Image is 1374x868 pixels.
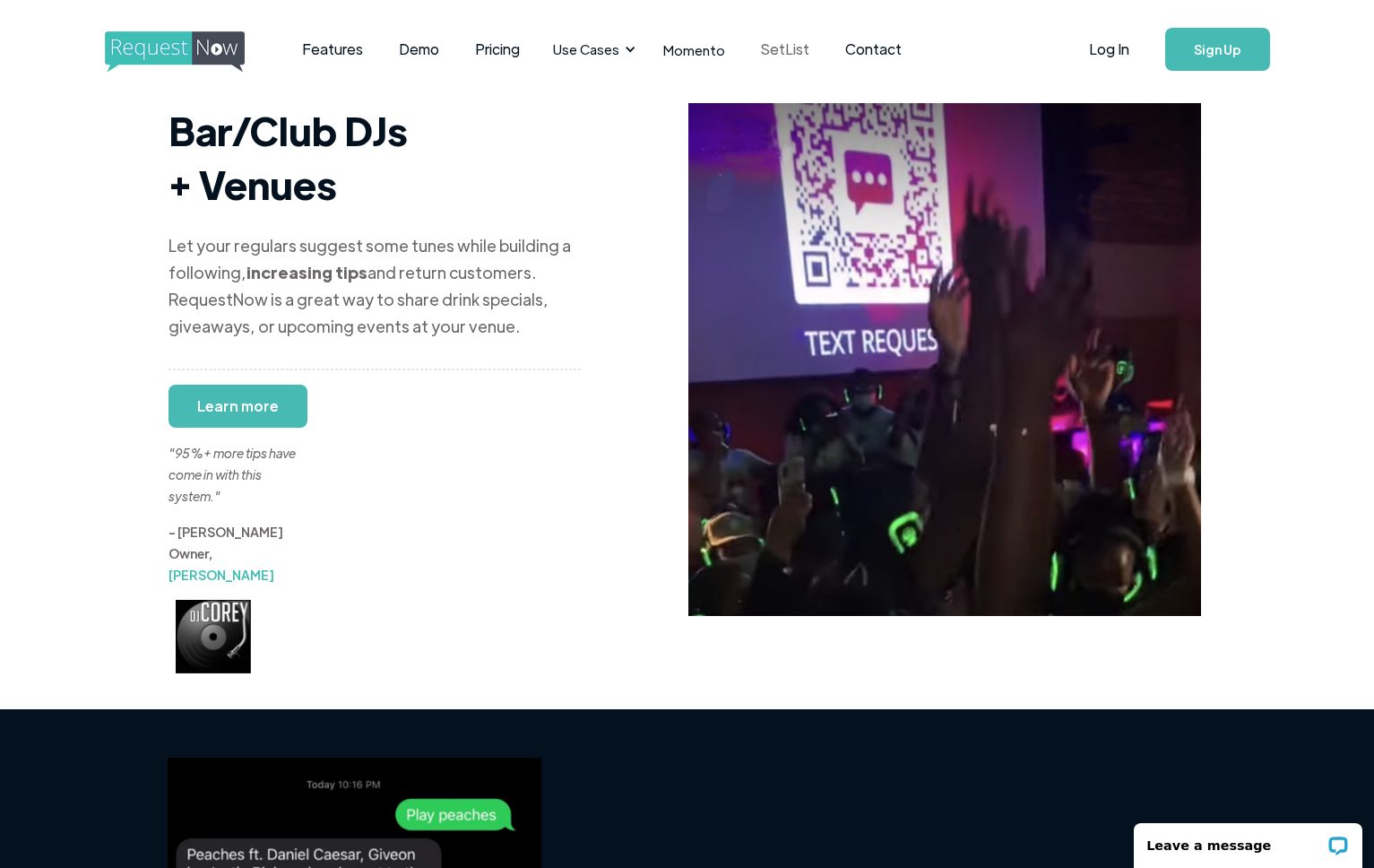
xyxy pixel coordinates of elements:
[381,22,457,77] a: Demo
[553,39,619,59] div: Use Cases
[169,399,303,507] div: "95%+ more tips have come in with this system."
[1122,812,1374,868] iframe: LiveChat chat widget
[105,31,239,67] a: home
[105,31,278,73] img: requestnow logo
[1165,28,1270,71] a: Sign Up
[827,22,920,77] a: Contact
[1071,18,1147,81] a: Log In
[743,22,827,77] a: SetList
[169,105,408,209] strong: Bar/Club DJs + Venues
[246,262,367,282] strong: increasing tips
[542,22,641,77] div: Use Cases
[457,22,538,77] a: Pricing
[645,23,743,76] a: Momento
[169,232,581,340] div: Let your regulars suggest some tunes while building a following, and return customers. RequestNow...
[169,567,274,583] a: [PERSON_NAME]
[169,385,307,428] a: Learn more
[284,22,381,77] a: Features
[169,521,303,586] div: - [PERSON_NAME] Owner,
